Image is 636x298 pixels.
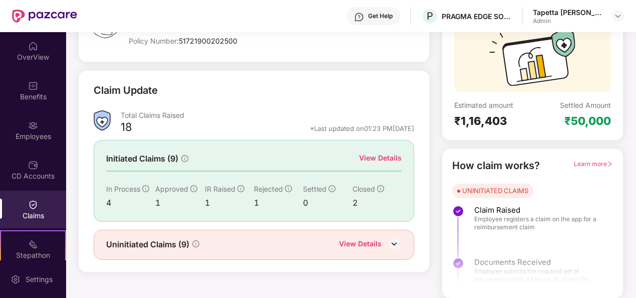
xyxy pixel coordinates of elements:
[94,83,158,98] div: Claim Update
[368,12,393,20] div: Get Help
[11,274,21,284] img: svg+xml;base64,PHN2ZyBpZD0iU2V0dGluZy0yMHgyMCIgeG1sbnM9Imh0dHA6Ly93d3cudzMub3JnLzIwMDAvc3ZnIiB3aW...
[106,238,189,251] span: Uninitiated Claims (9)
[254,197,303,209] div: 1
[254,185,283,193] span: Rejected
[614,12,622,20] img: svg+xml;base64,PHN2ZyBpZD0iRHJvcGRvd24tMzJ4MzIiIHhtbG5zPSJodHRwOi8vd3d3LnczLm9yZy8yMDAwL3N2ZyIgd2...
[192,240,199,247] span: info-circle
[28,41,38,51] img: svg+xml;base64,PHN2ZyBpZD0iSG9tZSIgeG1sbnM9Imh0dHA6Ly93d3cudzMub3JnLzIwMDAvc3ZnIiB3aWR0aD0iMjAiIG...
[564,114,611,128] div: ₹50,000
[427,10,433,22] span: P
[28,239,38,249] img: svg+xml;base64,PHN2ZyB4bWxucz0iaHR0cDovL3d3dy53My5vcmcvMjAwMC9zdmciIHdpZHRoPSIyMSIgaGVpZ2h0PSIyMC...
[1,250,65,260] div: Stepathon
[329,185,336,192] span: info-circle
[28,160,38,170] img: svg+xml;base64,PHN2ZyBpZD0iQ0RfQWNjb3VudHMiIGRhdGEtbmFtZT0iQ0QgQWNjb3VudHMiIHhtbG5zPSJodHRwOi8vd3...
[181,155,188,162] span: info-circle
[28,200,38,210] img: svg+xml;base64,PHN2ZyBpZD0iQ2xhaW0iIHhtbG5zPSJodHRwOi8vd3d3LnczLm9yZy8yMDAwL3N2ZyIgd2lkdGg9IjIwIi...
[142,185,149,192] span: info-circle
[560,100,611,110] div: Settled Amount
[28,81,38,91] img: svg+xml;base64,PHN2ZyBpZD0iQmVuZWZpdHMiIHhtbG5zPSJodHRwOi8vd3d3LnczLm9yZy8yMDAwL3N2ZyIgd2lkdGg9Ij...
[607,161,613,167] span: right
[129,36,319,46] div: Policy Number:
[359,153,402,164] div: View Details
[121,120,132,137] div: 18
[237,185,244,192] span: info-circle
[205,197,254,209] div: 1
[474,215,603,231] span: Employee registers a claim on the app for a reimbursement claim
[454,100,533,110] div: Estimated amount
[533,8,603,17] div: Tapetta [PERSON_NAME] [PERSON_NAME]
[339,238,382,251] div: View Details
[452,205,464,217] img: svg+xml;base64,PHN2ZyBpZD0iU3RlcC1Eb25lLTMyeDMyIiB4bWxucz0iaHR0cDovL3d3dy53My5vcmcvMjAwMC9zdmciIH...
[179,37,237,45] span: 51721900202500
[354,12,364,22] img: svg+xml;base64,PHN2ZyBpZD0iSGVscC0zMngzMiIgeG1sbnM9Imh0dHA6Ly93d3cudzMub3JnLzIwMDAvc3ZnIiB3aWR0aD...
[442,12,512,21] div: PRAGMA EDGE SOFTWARE SERVICES PRIVATE LIMITED
[303,197,352,209] div: 0
[94,110,111,131] img: ClaimsSummaryIcon
[106,185,140,193] span: In Process
[489,30,575,92] img: svg+xml;base64,PHN2ZyB3aWR0aD0iMTcyIiBoZWlnaHQ9IjExMyIgdmlld0JveD0iMCAwIDE3MiAxMTMiIGZpbGw9Im5vbm...
[387,236,402,251] img: DownIcon
[155,185,188,193] span: Approved
[190,185,197,192] span: info-circle
[462,186,528,196] div: UNINITIATED CLAIMS
[452,158,540,174] div: How claim works?
[454,114,533,128] div: ₹1,16,403
[353,185,375,193] span: Closed
[106,153,178,165] span: Initiated Claims (9)
[377,185,384,192] span: info-circle
[121,110,414,120] div: Total Claims Raised
[106,197,155,209] div: 4
[303,185,327,193] span: Settled
[574,160,613,168] span: Learn more
[205,185,235,193] span: IR Raised
[12,10,77,23] img: New Pazcare Logo
[28,120,38,130] img: svg+xml;base64,PHN2ZyBpZD0iRW1wbG95ZWVzIiB4bWxucz0iaHR0cDovL3d3dy53My5vcmcvMjAwMC9zdmciIHdpZHRoPS...
[23,274,56,284] div: Settings
[533,17,603,25] div: Admin
[474,205,603,215] span: Claim Raised
[353,197,402,209] div: 2
[155,197,204,209] div: 1
[285,185,292,192] span: info-circle
[310,124,414,133] div: *Last updated on 01:23 PM[DATE]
